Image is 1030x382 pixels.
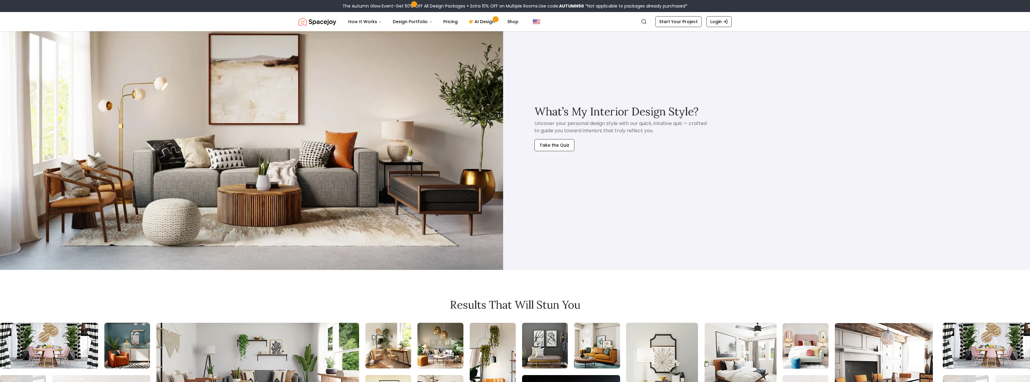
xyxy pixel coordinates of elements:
[299,16,336,28] img: Spacejoy Logo
[343,16,387,28] button: How It Works
[464,16,501,28] a: AI Design
[559,3,584,9] b: AUTUMN50
[539,3,584,9] span: Use code:
[655,16,702,27] a: Start Your Project
[299,12,732,31] nav: Global
[503,16,523,28] a: Shop
[534,139,574,151] button: Take the Quiz
[533,18,540,25] img: United States
[299,299,732,311] h2: Results that will stun you
[534,105,699,118] h3: What’s My Interior Design Style?
[584,3,687,9] span: *Not applicable to packages already purchased*
[438,16,463,28] a: Pricing
[299,16,336,28] a: Spacejoy
[534,134,574,151] a: Take the Quiz
[388,16,437,28] button: Design Portfolio
[534,120,708,134] p: Uncover your personal design style with our quick, intuitive quiz — crafted to guide you toward i...
[343,3,687,9] div: The Autumn Glow Event-Get 50% OFF All Design Packages + Extra 10% OFF on Multiple Rooms.
[343,16,523,28] nav: Main
[706,16,732,27] a: Login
